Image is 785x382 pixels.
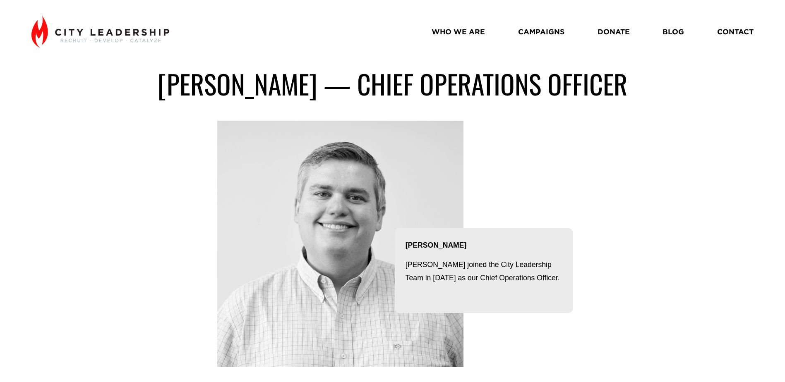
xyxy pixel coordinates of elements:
p: [PERSON_NAME] joined the City Leadership Team in [DATE] as our Chief Operations Officer. [406,258,562,284]
a: CAMPAIGNS [518,24,564,39]
a: DONATE [598,24,630,39]
strong: [PERSON_NAME] [406,241,467,249]
img: City Leadership - Recruit. Develop. Catalyze. [31,16,169,48]
a: WHO WE ARE [432,24,485,39]
a: CONTACT [717,24,754,39]
h1: [PERSON_NAME] — Chief operations officer [82,67,703,100]
a: BLOG [663,24,684,39]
